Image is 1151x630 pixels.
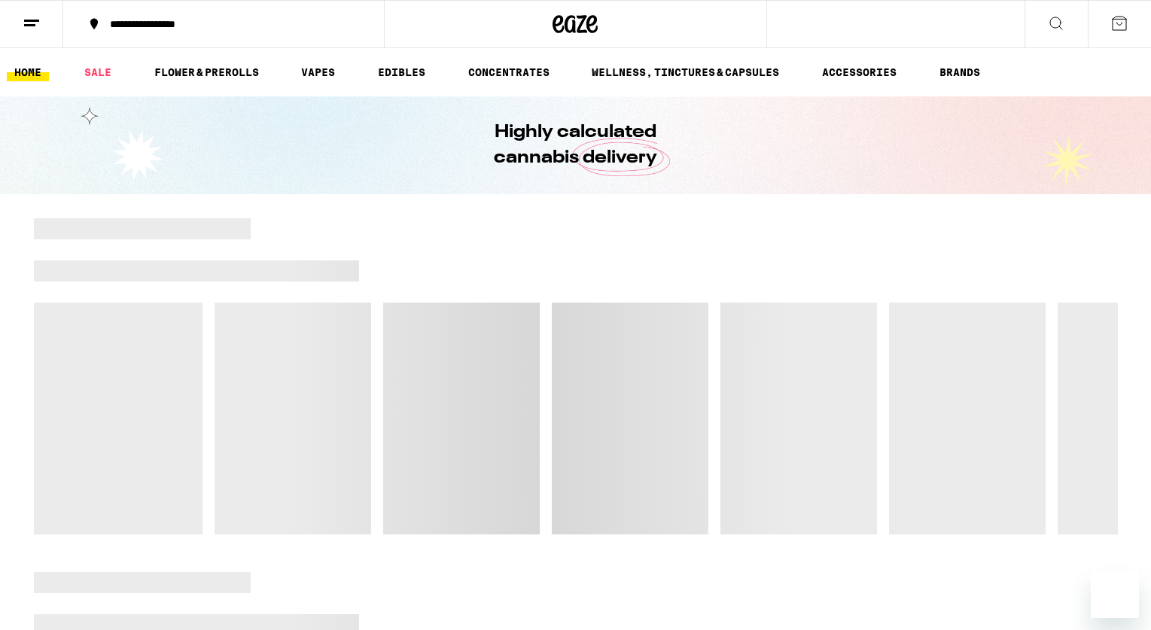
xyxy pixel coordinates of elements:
[77,63,119,81] a: SALE
[147,63,266,81] a: FLOWER & PREROLLS
[584,63,787,81] a: WELLNESS, TINCTURES & CAPSULES
[294,63,343,81] a: VAPES
[370,63,433,81] a: EDIBLES
[1091,570,1139,618] iframe: Button to launch messaging window
[452,120,700,171] h1: Highly calculated cannabis delivery
[932,63,988,81] a: BRANDS
[461,63,557,81] a: CONCENTRATES
[7,63,49,81] a: HOME
[815,63,904,81] a: ACCESSORIES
